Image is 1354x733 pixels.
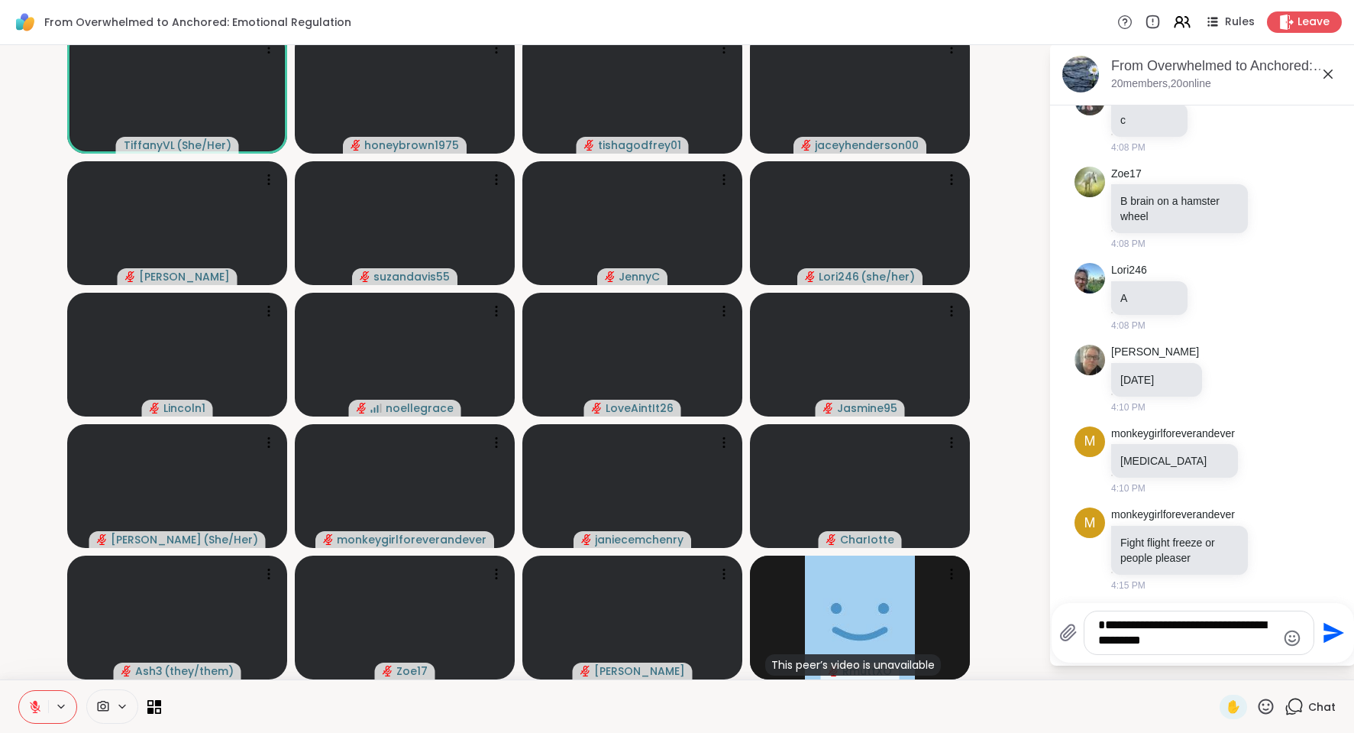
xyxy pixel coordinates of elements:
img: https://sharewell-space-live.sfo3.digitaloceanspaces.com/user-generated/5690214f-3394-4b7a-9405-4... [1074,263,1105,294]
span: audio-muted [592,403,603,414]
span: audio-muted [805,271,816,282]
span: audio-muted [125,271,136,282]
span: From Overwhelmed to Anchored: Emotional Regulation [44,15,351,30]
span: m [1084,431,1096,452]
span: ( She/Her ) [203,532,258,547]
span: 4:08 PM [1111,319,1146,332]
span: monkeygirlforeverandever [337,532,486,547]
div: A [1120,290,1178,306]
span: Lori246 [819,269,859,284]
textarea: Type your message [1098,618,1276,648]
span: audio-muted [580,666,591,676]
a: Lori246 [1111,263,1147,278]
span: audio-muted [581,534,592,545]
span: audio-muted [383,666,393,676]
div: This peer’s video is unavailable [765,654,941,676]
button: Send [1314,616,1349,650]
img: https://sharewell-space-live.sfo3.digitaloceanspaces.com/user-generated/7d5a9679-e1c1-4673-9100-8... [1074,167,1105,197]
span: 4:10 PM [1111,401,1146,414]
span: [PERSON_NAME] [594,663,685,679]
span: audio-muted [351,140,361,151]
span: Zoe17 [396,663,428,679]
span: JennyC [619,269,660,284]
span: Jasmine95 [837,401,897,416]
span: audio-muted [360,271,370,282]
span: Ash3 [135,663,163,679]
span: tishagodfrey01 [598,138,681,153]
span: m [1084,513,1096,534]
img: From Overwhelmed to Anchored: Emotional Regulation, Oct 14 [1062,56,1099,92]
a: monkeygirlforeverandever [1111,427,1235,442]
span: Rules [1225,15,1255,30]
p: [MEDICAL_DATA] [1120,453,1229,469]
div: From Overwhelmed to Anchored: Emotional Regulation, [DATE] [1111,57,1343,76]
span: Lincoln1 [163,401,205,416]
span: janiecemchenry [595,532,683,547]
a: Zoe17 [1111,167,1142,182]
span: ( they/them ) [164,663,234,679]
span: 4:08 PM [1111,237,1146,251]
span: audio-muted [823,403,834,414]
span: CharIotte [840,532,894,547]
span: audio-muted [150,403,160,414]
img: https://sharewell-space-live.sfo3.digitaloceanspaces.com/user-generated/4b2f0720-58f1-45ab-af8b-3... [1074,345,1105,375]
span: jaceyhenderson00 [815,138,919,153]
img: RmuttXO [805,556,915,679]
span: ( She/Her ) [176,138,231,153]
span: [PERSON_NAME] [139,269,230,284]
span: suzandavis55 [373,269,450,284]
span: audio-muted [121,666,132,676]
span: audio-muted [584,140,595,151]
span: 4:15 PM [1111,579,1146,592]
button: Emoji picker [1283,629,1301,647]
span: audio-muted [826,534,837,545]
span: ✋ [1226,698,1241,716]
span: noellegrace [386,401,454,416]
span: audio-muted [323,534,334,545]
span: LoveAintIt26 [606,401,674,416]
span: Leave [1297,15,1330,30]
p: [DATE] [1120,372,1193,388]
span: audio-muted [605,271,616,282]
span: 4:08 PM [1111,141,1146,154]
p: 20 members, 20 online [1111,76,1211,92]
p: B brain on a hamster wheel [1120,193,1239,224]
span: audio-muted [357,403,367,414]
a: monkeygirlforeverandever [1111,508,1235,523]
span: audio-muted [97,534,108,545]
img: ShareWell Logomark [12,9,38,35]
span: 4:10 PM [1111,482,1146,495]
span: [PERSON_NAME] [111,532,202,547]
a: [PERSON_NAME] [1111,345,1199,360]
span: TiffanyVL [124,138,175,153]
span: audio-muted [801,140,812,151]
span: ( she/her ) [861,269,915,284]
span: Chat [1308,699,1336,715]
div: c [1120,112,1178,128]
span: honeybrown1975 [364,138,459,153]
p: Fight flight freeze or people pleaser [1120,535,1239,566]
